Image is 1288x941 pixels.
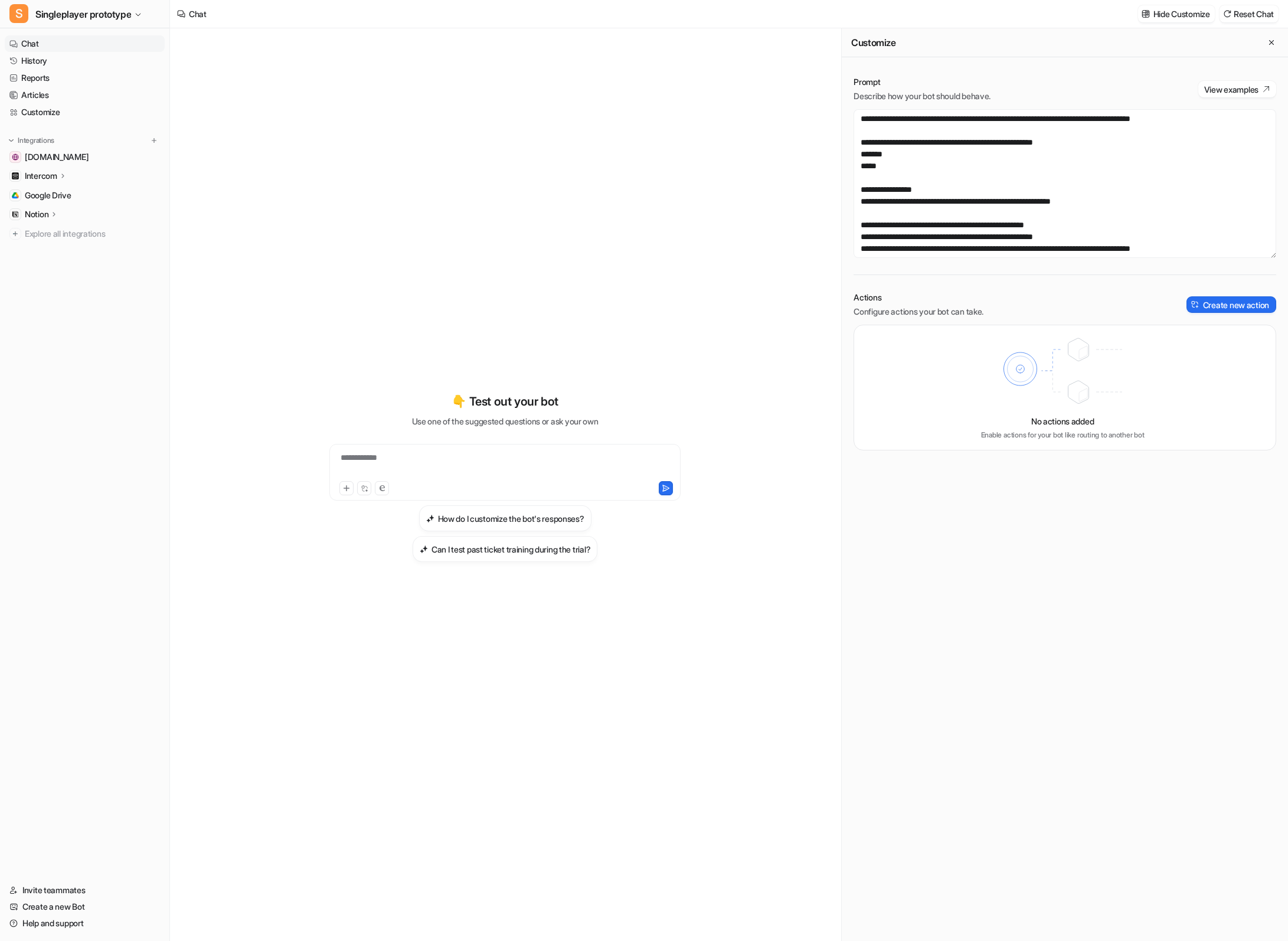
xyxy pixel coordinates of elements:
img: customize [1142,9,1150,18]
span: S [9,4,28,23]
h2: Customize [851,37,895,48]
div: Chat [189,8,207,20]
h3: How do I customize the bot's responses? [438,512,584,525]
p: Use one of the suggested questions or ask your own [412,415,599,427]
a: Explore all integrations [5,226,165,242]
a: www.carlab.dk[DOMAIN_NAME] [5,149,165,165]
h3: Can I test past ticket training during the trial? [431,543,590,556]
span: Explore all integrations [25,224,160,243]
p: Hide Customize [1153,8,1210,20]
img: How do I customize the bot's responses? [426,514,434,523]
p: Actions [854,292,983,303]
p: 👇 Test out your bot [452,393,558,410]
img: create-action-icon.svg [1191,300,1199,309]
p: Intercom [25,170,57,182]
a: Chat [5,35,165,52]
p: Describe how your bot should behave. [854,90,990,102]
a: Customize [5,104,165,120]
p: Prompt [854,76,990,88]
span: [DOMAIN_NAME] [25,151,89,163]
a: Articles [5,87,165,103]
img: expand menu [7,136,15,145]
a: Google DriveGoogle Drive [5,187,165,204]
p: Notion [25,208,48,220]
img: www.carlab.dk [12,153,19,161]
a: Help and support [5,915,165,932]
button: Reset Chat [1220,5,1279,22]
span: Google Drive [25,189,71,201]
img: explore all integrations [9,228,21,240]
p: Enable actions for your bot like routing to another bot [981,430,1145,440]
a: Create a new Bot [5,898,165,915]
img: Can I test past ticket training during the trial? [420,545,428,554]
button: View examples [1198,81,1276,97]
p: No actions added [1031,415,1094,427]
button: Close flyout [1264,35,1279,50]
img: Notion [12,211,19,218]
p: Configure actions your bot can take. [854,306,983,318]
img: Intercom [12,172,19,179]
span: Singleplayer prototype [35,6,131,22]
img: Google Drive [12,192,19,199]
a: Invite teammates [5,882,165,898]
img: menu_add.svg [150,136,158,145]
button: How do I customize the bot's responses?How do I customize the bot's responses? [419,505,591,531]
button: Can I test past ticket training during the trial?Can I test past ticket training during the trial? [413,536,597,562]
p: Integrations [18,136,54,145]
img: reset [1223,9,1231,18]
a: History [5,53,165,69]
button: Integrations [5,135,58,146]
button: Hide Customize [1138,5,1215,22]
button: Create new action [1186,296,1276,313]
a: Reports [5,70,165,86]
